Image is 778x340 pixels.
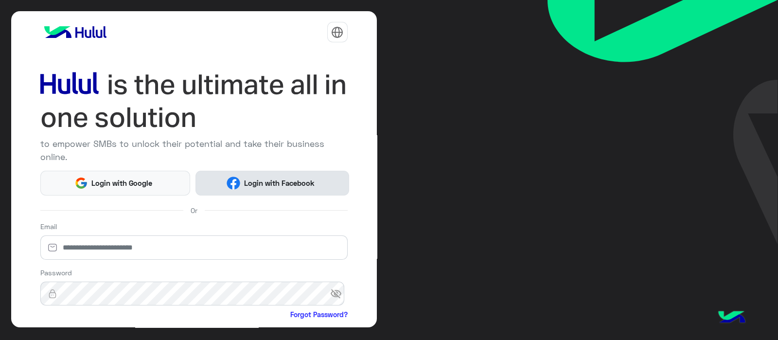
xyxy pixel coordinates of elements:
[40,221,57,232] label: Email
[40,68,348,134] img: hululLoginTitle_EN.svg
[290,309,348,320] a: Forgot Password?
[195,171,349,196] button: Login with Facebook
[40,137,348,163] p: to empower SMBs to unlock their potential and take their business online.
[40,171,191,196] button: Login with Google
[330,285,348,303] span: visibility_off
[74,177,88,190] img: Google
[227,177,240,190] img: Facebook
[191,205,197,215] span: Or
[715,301,749,335] img: hulul-logo.png
[40,22,110,42] img: logo
[88,178,156,189] span: Login with Google
[40,289,65,299] img: lock
[331,26,343,38] img: tab
[40,268,72,278] label: Password
[40,243,65,252] img: email
[240,178,318,189] span: Login with Facebook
